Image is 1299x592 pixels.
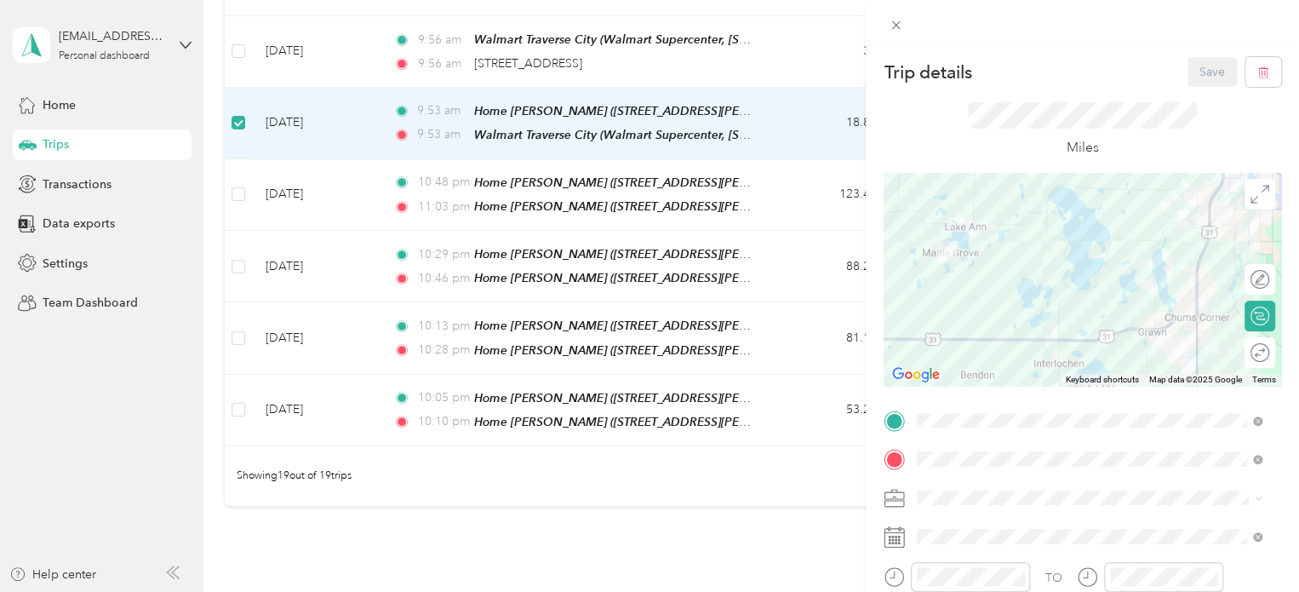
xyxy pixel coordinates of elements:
div: TO [1045,569,1062,587]
a: Open this area in Google Maps (opens a new window) [888,364,944,386]
button: Keyboard shortcuts [1066,374,1139,386]
span: Map data ©2025 Google [1149,375,1242,384]
iframe: Everlance-gr Chat Button Frame [1204,497,1299,592]
img: Google [888,364,944,386]
p: Trip details [884,60,971,84]
p: Miles [1067,137,1099,158]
